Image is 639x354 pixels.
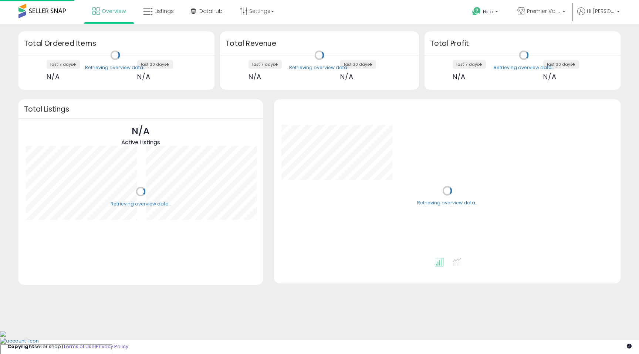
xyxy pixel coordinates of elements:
span: Premier Value Marketplace LLC [527,7,560,15]
div: Retrieving overview data.. [494,64,554,71]
span: Help [483,8,493,15]
i: Get Help [472,7,481,16]
div: Retrieving overview data.. [85,64,145,71]
div: Retrieving overview data.. [111,201,171,207]
div: Retrieving overview data.. [289,64,349,71]
div: Retrieving overview data.. [417,200,477,207]
a: Hi [PERSON_NAME] [577,7,620,24]
span: DataHub [199,7,223,15]
span: Hi [PERSON_NAME] [587,7,615,15]
span: Listings [155,7,174,15]
a: Help [466,1,506,24]
span: Overview [102,7,126,15]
